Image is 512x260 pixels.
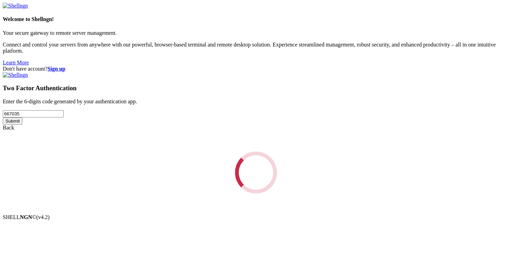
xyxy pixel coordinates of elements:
[3,72,28,78] img: Shellngn
[3,3,28,9] img: Shellngn
[3,98,509,105] p: Enter the 6-digits code generated by your authentication app.
[3,16,509,22] h4: Welcome to Shellngn!
[36,214,50,220] span: 4.2.0
[20,214,32,220] b: NGN
[47,66,65,72] a: Sign up
[3,66,509,72] div: Don't have account?
[3,125,14,131] a: Back
[3,84,509,92] h3: Two Factor Authentication
[3,117,22,125] input: Submit
[3,30,509,36] p: Your secure gateway to remote server management.
[3,60,29,65] a: Learn More
[3,110,64,117] input: Two factor code
[3,42,509,54] p: Connect and control your servers from anywhere with our powerful, browser-based terminal and remo...
[235,152,277,194] div: Loading...
[3,214,50,220] span: SHELL ©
